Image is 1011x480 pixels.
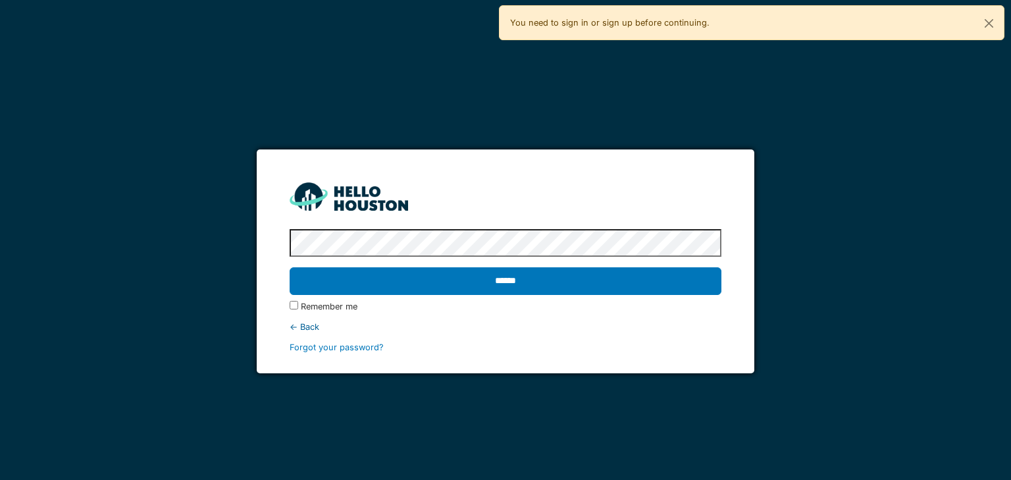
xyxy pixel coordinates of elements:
div: You need to sign in or sign up before continuing. [499,5,1004,40]
label: Remember me [301,300,357,313]
img: HH_line-BYnF2_Hg.png [290,182,408,211]
a: Forgot your password? [290,342,384,352]
div: ← Back [290,321,721,333]
button: Close [974,6,1004,41]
